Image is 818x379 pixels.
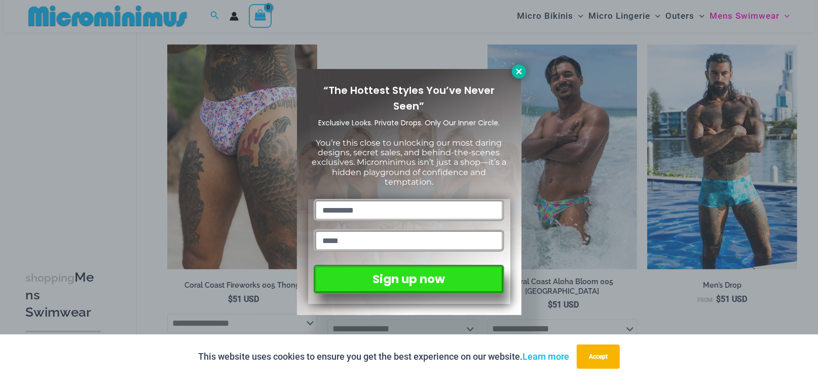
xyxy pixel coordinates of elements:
span: “The Hottest Styles You’ve Never Seen” [323,83,495,113]
a: Learn more [523,351,569,362]
button: Accept [577,344,620,369]
span: You’re this close to unlocking our most daring designs, secret sales, and behind-the-scenes exclu... [312,138,506,187]
span: Exclusive Looks. Private Drops. Only Our Inner Circle. [318,118,500,128]
p: This website uses cookies to ensure you get the best experience on our website. [198,349,569,364]
button: Close [512,64,526,79]
button: Sign up now [314,265,504,294]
